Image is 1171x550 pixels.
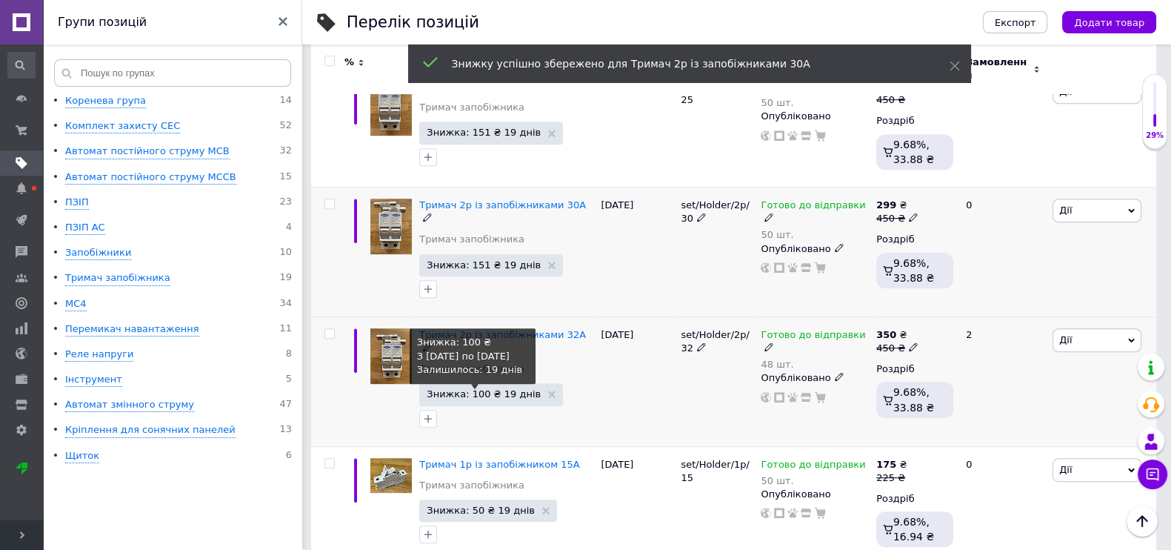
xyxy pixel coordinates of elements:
[761,110,869,123] div: Опубліковано
[1059,334,1072,345] span: Дії
[761,475,865,486] div: 50 шт.
[65,271,170,285] div: Тримач запобіжника
[279,196,292,210] span: 23
[893,516,934,543] span: 9.68%, 16.94 ₴
[761,242,869,256] div: Опубліковано
[419,479,524,492] a: Тримач запобіжника
[427,260,541,270] span: Знижка: 151 ₴ 19 днів
[347,15,479,30] div: Перелік позицій
[761,459,865,474] span: Готово до відправки
[65,145,230,159] div: Автомат постійного струму MCB
[279,246,292,260] span: 10
[1059,464,1072,475] span: Дії
[893,139,934,165] span: 9.68%, 33.88 ₴
[65,119,180,133] div: Комплект захисту СЕС
[286,373,292,387] span: 5
[279,145,292,159] span: 32
[1127,506,1158,537] button: Наверх
[279,170,292,185] span: 15
[1062,11,1156,33] button: Додати товар
[761,97,865,108] div: 50 шт.
[65,398,194,412] div: Автомат змінного струму
[995,17,1036,28] span: Експорт
[876,233,953,246] div: Роздріб
[876,362,953,376] div: Роздріб
[876,329,896,340] b: 350
[983,11,1048,33] button: Експорт
[65,423,236,437] div: Кріплення для сонячних панелей
[876,328,918,342] div: ₴
[427,127,541,137] span: Знижка: 151 ₴ 19 днів
[279,398,292,412] span: 47
[279,322,292,337] span: 11
[876,458,907,471] div: ₴
[893,386,934,413] span: 9.68%, 33.88 ₴
[957,69,1049,188] div: 0
[597,69,677,188] div: [DATE]
[761,199,865,215] span: Готово до відправки
[65,170,236,185] div: Автомат постійного струму MCCB
[427,389,541,399] span: Знижка: 100 ₴ 19 днів
[427,506,535,515] span: Знижка: 50 ₴ 19 днів
[286,221,292,235] span: 4
[761,371,869,385] div: Опубліковано
[1074,17,1144,28] span: Додати товар
[876,342,918,355] div: 450 ₴
[876,199,896,211] b: 299
[876,93,907,107] div: 450 ₴
[279,271,292,285] span: 19
[65,322,199,337] div: Перемикач навантаження
[957,188,1049,317] div: 0
[876,459,896,470] b: 175
[419,459,579,470] a: Тримач 1p із запобіжником 15A
[279,297,292,311] span: 34
[65,297,87,311] div: MC4
[419,101,524,114] a: Тримач запобіжника
[65,449,99,463] div: Щиток
[65,348,133,362] div: Реле напруги
[1059,205,1072,216] span: Дії
[279,94,292,108] span: 14
[65,246,131,260] div: Запобіжники
[279,423,292,437] span: 13
[761,488,869,501] div: Опубліковано
[417,351,510,362] nobr: З [DATE] по [DATE]
[597,317,677,446] div: [DATE]
[65,373,122,387] div: Інструмент
[370,199,412,254] img: Тримач 2p із запобіжниками 30A
[370,80,412,136] img: Тримач 2p із запобіжниками 25A
[876,492,953,506] div: Роздріб
[286,449,292,463] span: 6
[419,199,586,211] a: Тримач 2p із запобіжниками 30A
[893,257,934,284] span: 9.68%, 33.88 ₴
[966,56,1030,82] span: Замовлення
[286,348,292,362] span: 8
[370,458,412,494] img: Тримач 1p із запобіжником 15A
[1143,130,1167,141] div: 29%
[876,199,918,212] div: ₴
[65,196,89,210] div: ПЗІП
[876,471,907,485] div: 225 ₴
[761,229,869,240] div: 50 шт.
[876,212,918,225] div: 450 ₴
[681,199,749,224] span: set/Holder/2p/30
[761,359,869,370] div: 48 шт.
[957,317,1049,446] div: 2
[1138,460,1167,489] button: Чат з покупцем
[344,56,354,69] span: %
[65,221,105,235] div: ПЗІП AC
[761,329,865,345] span: Готово до відправки
[419,233,524,246] a: Тримач запобіжника
[54,59,291,87] input: Пошук по групах
[876,114,953,127] div: Роздріб
[681,329,749,354] span: set/Holder/2p/32
[597,188,677,317] div: [DATE]
[417,336,528,377] div: Знижка: 100 ₴ Залишилось: 19 днів
[681,459,749,483] span: set/Holder/1p/15
[279,119,292,133] span: 52
[65,94,146,108] div: Коренева група
[452,56,913,71] div: Знижку успішно збережено для Тримач 2p із запобіжниками 30A
[370,328,412,384] img: Тримач 2p із запобіжниками 32A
